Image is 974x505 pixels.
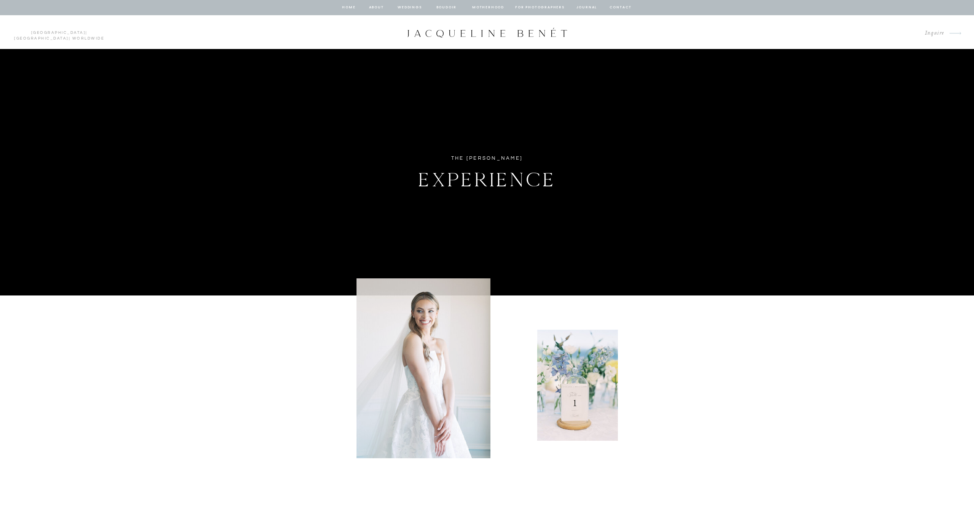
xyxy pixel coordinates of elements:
a: Weddings [397,4,423,11]
a: BOUDOIR [436,4,457,11]
a: journal [575,4,598,11]
p: | | Worldwide [11,30,108,35]
a: about [368,4,384,11]
div: The [PERSON_NAME] [425,154,549,163]
a: home [342,4,356,11]
a: [GEOGRAPHIC_DATA] [31,31,86,35]
a: [GEOGRAPHIC_DATA] [14,37,69,40]
a: Motherhood [472,4,504,11]
a: for photographers [515,4,565,11]
a: contact [608,4,633,11]
h1: Experience [377,164,597,191]
a: Inquire [919,28,944,38]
